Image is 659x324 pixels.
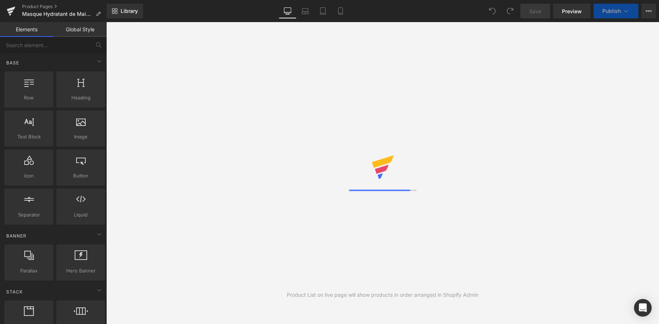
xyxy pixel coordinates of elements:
span: Base [6,59,20,66]
span: Text Block [7,133,51,141]
span: Image [58,133,103,141]
a: New Library [107,4,143,18]
a: Laptop [296,4,314,18]
span: Button [58,172,103,180]
span: Banner [6,232,27,239]
button: Undo [485,4,500,18]
span: Save [529,7,541,15]
div: Product List on live page will show products in order arranged in Shopify Admin [287,291,478,299]
a: Tablet [314,4,332,18]
span: Masque Hydratant de Mains &amp; Pieds en Silicone [22,11,93,17]
a: Mobile [332,4,349,18]
a: Global Style [53,22,107,37]
span: Row [7,94,51,102]
div: Open Intercom Messenger [634,299,652,317]
span: Preview [562,7,582,15]
button: Publish [594,4,638,18]
span: Library [121,8,138,14]
a: Product Pages [22,4,107,10]
span: Hero Banner [58,267,103,275]
span: Icon [7,172,51,180]
span: Separator [7,211,51,219]
a: Preview [553,4,591,18]
span: Parallax [7,267,51,275]
button: Redo [503,4,517,18]
span: Publish [602,8,621,14]
span: Heading [58,94,103,102]
span: Liquid [58,211,103,219]
button: More [641,4,656,18]
a: Desktop [279,4,296,18]
span: Stack [6,288,24,295]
